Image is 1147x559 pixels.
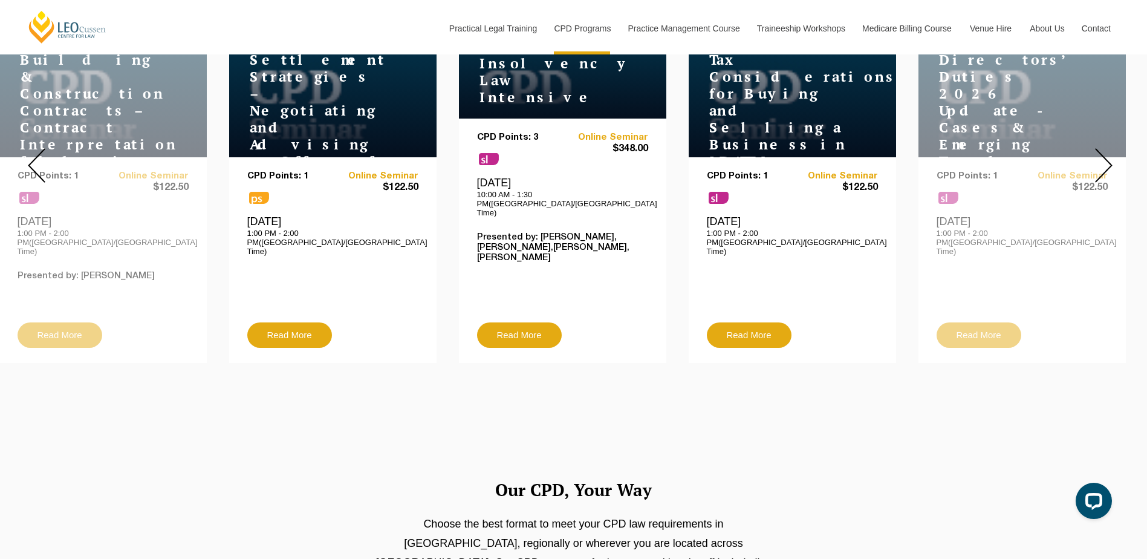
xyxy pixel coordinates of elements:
img: Next [1095,148,1113,183]
span: sl [709,192,729,204]
p: CPD Points: 1 [247,171,333,181]
a: Contact [1073,2,1120,54]
span: $348.00 [562,143,648,155]
h4: Settlement Strategies – Negotiating and Advising on Offers of Settlement [239,51,391,187]
h4: Tax Considerations for Buying and Selling a Business in [DATE] [699,51,850,170]
a: Venue Hire [961,2,1021,54]
span: ps [249,192,269,204]
a: Traineeship Workshops [748,2,853,54]
span: $122.50 [333,181,418,194]
a: Online Seminar [333,171,418,181]
p: CPD Points: 1 [707,171,793,181]
div: [DATE] [707,215,878,256]
h4: Insolvency Law Intensive [469,55,620,106]
p: CPD Points: 3 [477,132,563,143]
a: About Us [1021,2,1073,54]
a: Read More [247,322,332,348]
p: 10:00 AM - 1:30 PM([GEOGRAPHIC_DATA]/[GEOGRAPHIC_DATA] Time) [477,190,648,217]
a: [PERSON_NAME] Centre for Law [27,10,108,44]
p: 1:00 PM - 2:00 PM([GEOGRAPHIC_DATA]/[GEOGRAPHIC_DATA] Time) [707,229,878,256]
a: Practical Legal Training [440,2,545,54]
a: Online Seminar [792,171,878,181]
a: Read More [477,322,562,348]
span: $122.50 [792,181,878,194]
img: Prev [28,148,45,183]
p: Presented by: [PERSON_NAME],[PERSON_NAME],[PERSON_NAME],[PERSON_NAME] [477,232,648,263]
p: 1:00 PM - 2:00 PM([GEOGRAPHIC_DATA]/[GEOGRAPHIC_DATA] Time) [247,229,418,256]
div: [DATE] [247,215,418,256]
h2: Our CPD, Your Way [229,475,918,505]
a: Online Seminar [562,132,648,143]
a: Practice Management Course [619,2,748,54]
span: sl [479,153,499,165]
a: CPD Programs [545,2,619,54]
a: Read More [707,322,791,348]
div: [DATE] [477,176,648,217]
a: Medicare Billing Course [853,2,961,54]
iframe: LiveChat chat widget [1066,478,1117,529]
